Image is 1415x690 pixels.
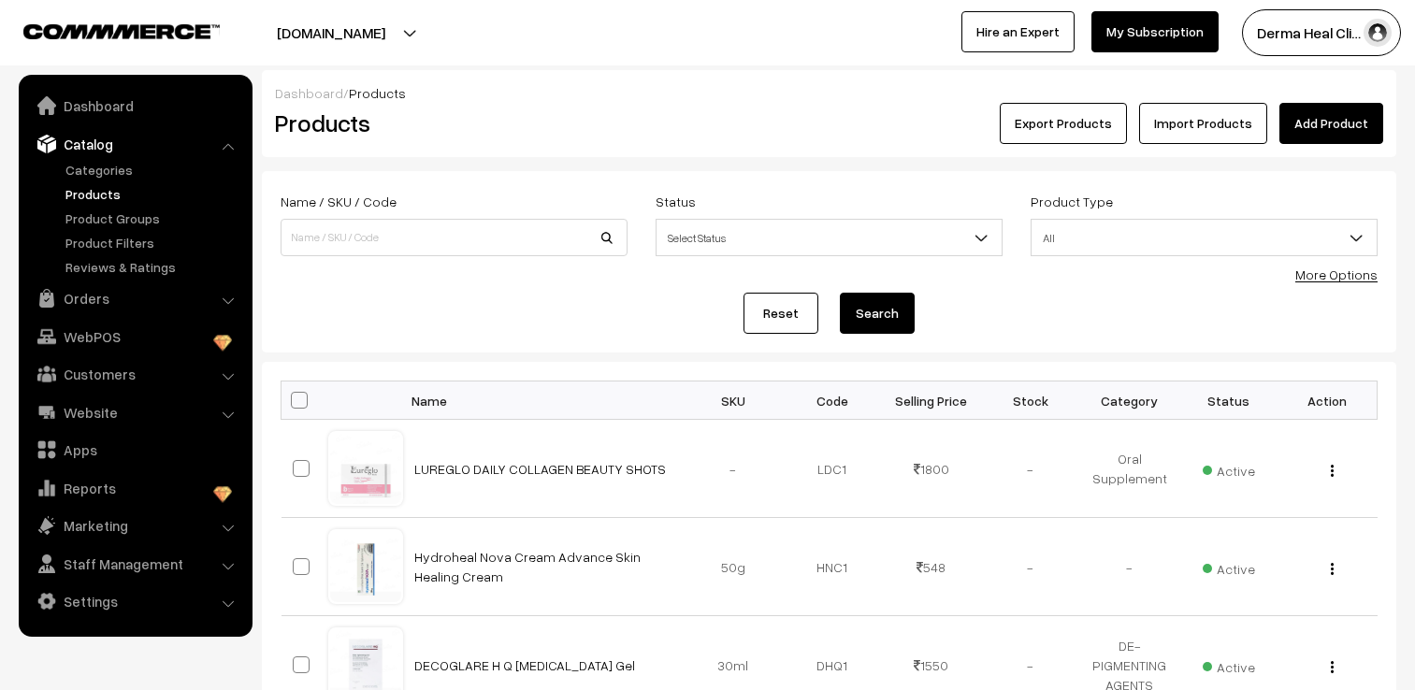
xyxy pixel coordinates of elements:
[1203,554,1255,579] span: Active
[23,509,246,542] a: Marketing
[981,518,1080,616] td: -
[61,184,246,204] a: Products
[657,222,1002,254] span: Select Status
[61,233,246,252] a: Product Filters
[961,11,1075,52] a: Hire an Expert
[1295,266,1378,282] a: More Options
[1203,456,1255,481] span: Active
[684,518,783,616] td: 50g
[275,85,343,101] a: Dashboard
[981,420,1080,518] td: -
[882,420,981,518] td: 1800
[783,420,882,518] td: LDC1
[1242,9,1401,56] button: Derma Heal Cli…
[1091,11,1219,52] a: My Subscription
[684,381,783,420] th: SKU
[1203,653,1255,677] span: Active
[23,320,246,353] a: WebPOS
[23,433,246,467] a: Apps
[281,192,397,211] label: Name / SKU / Code
[1279,103,1383,144] a: Add Product
[1080,420,1179,518] td: Oral Supplement
[840,293,915,334] button: Search
[275,108,626,137] h2: Products
[61,257,246,277] a: Reviews & Ratings
[1031,219,1378,256] span: All
[281,219,628,256] input: Name / SKU / Code
[882,518,981,616] td: 548
[414,657,635,673] a: DECOGLARE H Q [MEDICAL_DATA] Gel
[61,160,246,180] a: Categories
[23,127,246,161] a: Catalog
[23,357,246,391] a: Customers
[211,9,451,56] button: [DOMAIN_NAME]
[684,420,783,518] td: -
[23,584,246,618] a: Settings
[23,547,246,581] a: Staff Management
[1032,222,1377,254] span: All
[882,381,981,420] th: Selling Price
[23,89,246,122] a: Dashboard
[981,381,1080,420] th: Stock
[1031,192,1113,211] label: Product Type
[1278,381,1378,420] th: Action
[656,192,696,211] label: Status
[349,85,406,101] span: Products
[1364,19,1392,47] img: user
[1331,465,1334,477] img: Menu
[1331,563,1334,575] img: Menu
[414,461,666,477] a: LUREGLO DAILY COLLAGEN BEAUTY SHOTS
[23,281,246,315] a: Orders
[275,83,1383,103] div: /
[1080,381,1179,420] th: Category
[403,381,684,420] th: Name
[61,208,246,228] a: Product Groups
[1080,518,1179,616] td: -
[23,471,246,505] a: Reports
[23,19,187,41] a: COMMMERCE
[1179,381,1278,420] th: Status
[414,549,641,584] a: Hydroheal Nova Cream Advance Skin Healing Cream
[23,395,246,429] a: Website
[1139,103,1267,144] a: Import Products
[744,293,818,334] a: Reset
[783,518,882,616] td: HNC1
[1331,661,1334,673] img: Menu
[656,219,1003,256] span: Select Status
[23,24,220,38] img: COMMMERCE
[1000,103,1127,144] button: Export Products
[783,381,882,420] th: Code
